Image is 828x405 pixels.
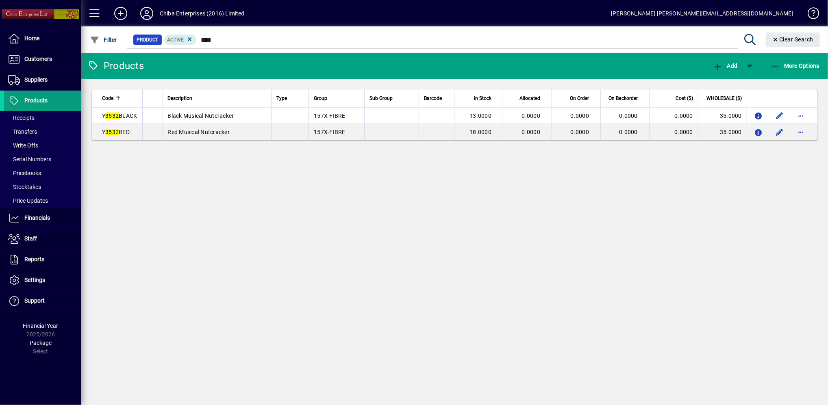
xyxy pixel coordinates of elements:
a: Staff [4,229,81,249]
span: 157X-FIBRE [314,113,346,119]
button: Profile [134,6,160,21]
span: Group [314,94,327,103]
span: 0.0000 [619,129,638,135]
div: [PERSON_NAME] [PERSON_NAME][EMAIL_ADDRESS][DOMAIN_NAME] [611,7,793,20]
span: Sub Group [369,94,393,103]
span: More Options [770,63,820,69]
span: Filter [90,37,117,43]
span: 0.0000 [571,113,589,119]
a: Price Updates [4,194,81,208]
div: In Stock [459,94,499,103]
a: Suppliers [4,70,81,90]
div: Sub Group [369,94,414,103]
div: Chiba Enterprises (2016) Limited [160,7,245,20]
div: Code [102,94,137,103]
a: Knowledge Base [802,2,818,28]
span: 18.0000 [469,129,491,135]
button: More options [794,109,807,122]
span: Red Musical Nutcracker [168,129,230,135]
a: Serial Numbers [4,152,81,166]
span: Customers [24,56,52,62]
td: 35.0000 [698,124,747,140]
span: In Stock [474,94,491,103]
span: Cost ($) [676,94,693,103]
div: Description [168,94,266,103]
span: Active [167,37,184,43]
span: Price Updates [8,197,48,204]
a: Financials [4,208,81,228]
em: 3532 [105,113,119,119]
span: 0.0000 [571,129,589,135]
span: Type [276,94,287,103]
td: 0.0000 [649,108,698,124]
span: Write Offs [8,142,38,149]
div: Type [276,94,304,103]
span: Staff [24,235,37,242]
span: Package [30,340,52,346]
span: 0.0000 [619,113,638,119]
span: Description [168,94,193,103]
button: More Options [768,58,822,73]
button: Add [711,58,739,73]
div: On Backorder [606,94,645,103]
span: Code [102,94,113,103]
span: Serial Numbers [8,156,51,162]
span: -13.0000 [468,113,491,119]
em: 3532 [105,129,119,135]
span: Barcode [424,94,442,103]
span: Y RED [102,129,130,135]
span: 0.0000 [522,129,541,135]
span: Support [24,297,45,304]
button: Clear [766,32,820,47]
a: Customers [4,49,81,69]
span: Clear Search [772,36,814,43]
td: 35.0000 [698,108,747,124]
button: Edit [773,126,786,139]
span: On Order [570,94,589,103]
button: Filter [88,32,119,47]
a: Support [4,291,81,311]
a: Write Offs [4,139,81,152]
a: Transfers [4,125,81,139]
div: Group [314,94,359,103]
span: Financials [24,214,50,221]
span: Product [137,36,159,44]
button: Edit [773,109,786,122]
a: Receipts [4,111,81,125]
div: Barcode [424,94,449,103]
span: Home [24,35,39,41]
span: On Backorder [609,94,638,103]
button: More options [794,126,807,139]
a: Pricebooks [4,166,81,180]
span: Products [24,97,48,104]
span: Transfers [8,128,37,135]
span: Suppliers [24,76,48,83]
td: 0.0000 [649,124,698,140]
span: 0.0000 [522,113,541,119]
span: Financial Year [23,323,59,329]
div: On Order [557,94,596,103]
a: Reports [4,249,81,270]
a: Home [4,28,81,49]
a: Settings [4,270,81,290]
div: Products [87,59,144,72]
span: Add [713,63,737,69]
span: Stocktakes [8,184,41,190]
a: Stocktakes [4,180,81,194]
span: Y BLACK [102,113,137,119]
button: Add [108,6,134,21]
mat-chip: Activation Status: Active [164,35,197,45]
span: Reports [24,256,44,262]
span: Receipts [8,115,35,121]
span: 157X-FIBRE [314,129,346,135]
div: Allocated [508,94,548,103]
span: WHOLESALE ($) [706,94,742,103]
span: Black Musical Nutcracker [168,113,234,119]
span: Allocated [519,94,540,103]
span: Pricebooks [8,170,41,176]
span: Settings [24,277,45,283]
